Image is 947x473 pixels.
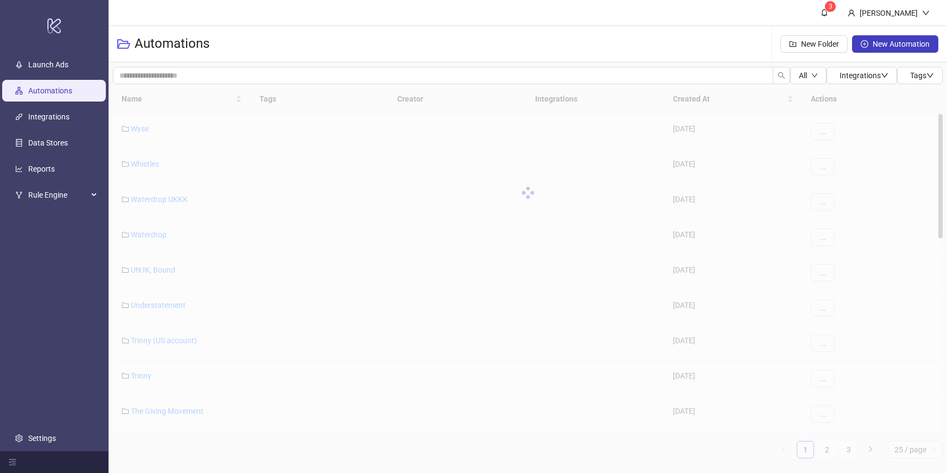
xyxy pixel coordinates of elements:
[790,67,827,84] button: Alldown
[28,138,68,147] a: Data Stores
[799,71,807,80] span: All
[897,67,943,84] button: Tagsdown
[28,86,72,95] a: Automations
[9,458,16,466] span: menu-fold
[28,112,69,121] a: Integrations
[780,35,848,53] button: New Folder
[135,35,209,53] h3: Automations
[28,165,55,173] a: Reports
[881,72,888,79] span: down
[28,434,56,443] a: Settings
[15,191,23,199] span: fork
[840,71,888,80] span: Integrations
[829,3,832,10] span: 3
[861,40,868,48] span: plus-circle
[789,40,797,48] span: folder-add
[801,40,839,48] span: New Folder
[926,72,934,79] span: down
[848,9,855,17] span: user
[821,9,828,16] span: bell
[825,1,836,12] sup: 3
[910,71,934,80] span: Tags
[922,9,930,17] span: down
[28,60,68,69] a: Launch Ads
[827,67,897,84] button: Integrationsdown
[28,184,88,206] span: Rule Engine
[778,72,785,79] span: search
[855,7,922,19] div: [PERSON_NAME]
[852,35,938,53] button: New Automation
[117,37,130,51] span: folder-open
[873,40,930,48] span: New Automation
[811,72,818,79] span: down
